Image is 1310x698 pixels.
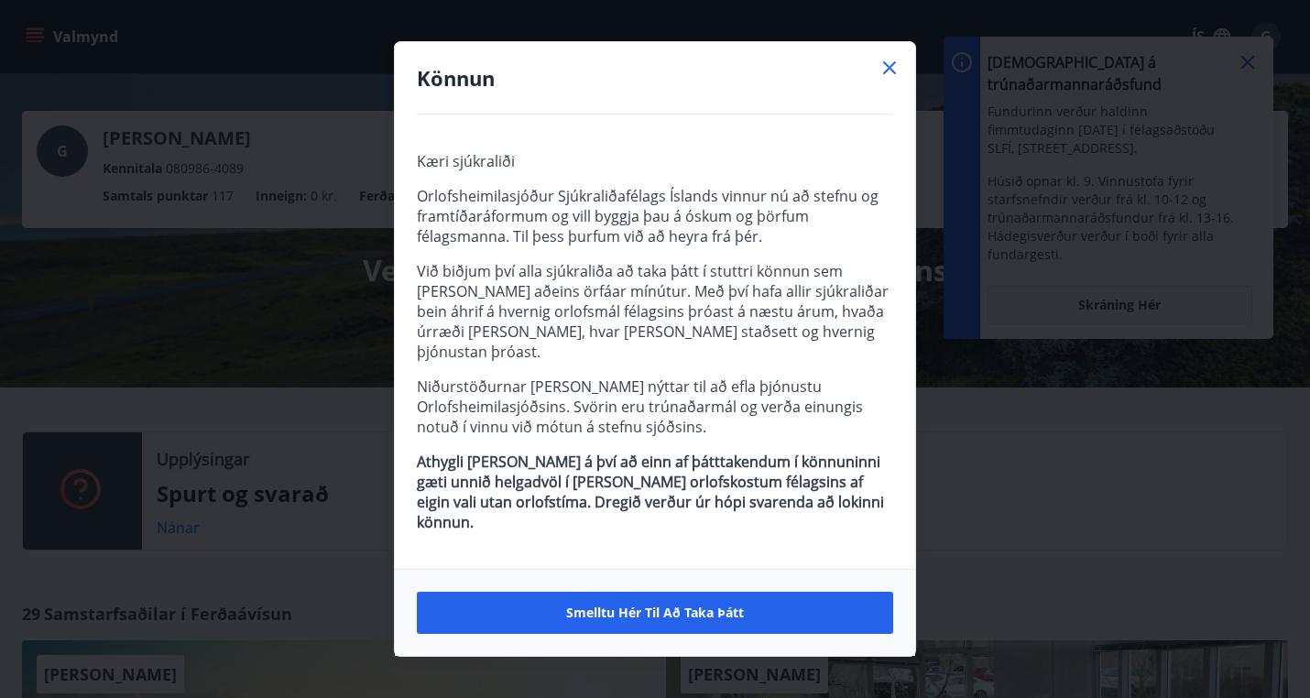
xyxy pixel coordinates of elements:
[417,376,893,437] p: Niðurstöðurnar [PERSON_NAME] nýttar til að efla þjónustu Orlofsheimilasjóðsins. Svörin eru trúnað...
[566,604,744,622] span: Smelltu hér til að taka þátt
[417,186,893,246] p: Orlofsheimilasjóður Sjúkraliðafélags Íslands vinnur nú að stefnu og framtíðaráformum og vill bygg...
[417,592,893,634] button: Smelltu hér til að taka þátt
[417,151,893,171] p: Kæri sjúkraliði
[417,452,884,532] strong: Athygli [PERSON_NAME] á því að einn af þátttakendum í könnuninni gæti unnið helgadvöl í [PERSON_N...
[417,261,893,362] p: Við biðjum því alla sjúkraliða að taka þátt í stuttri könnun sem [PERSON_NAME] aðeins örfáar mínú...
[417,64,893,92] h4: Könnun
